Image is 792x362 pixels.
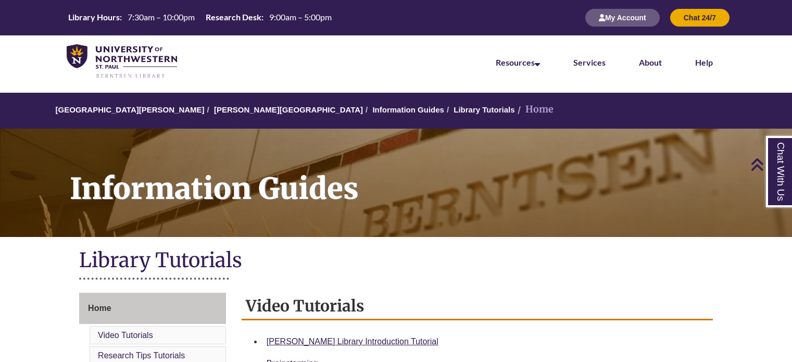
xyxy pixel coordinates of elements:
button: Chat 24/7 [670,9,730,27]
button: My Account [585,9,660,27]
a: Chat 24/7 [670,13,730,22]
a: [PERSON_NAME] Library Introduction Tutorial [267,337,438,346]
span: 7:30am – 10:00pm [128,12,195,22]
li: Home [515,102,554,117]
a: Research Tips Tutorials [98,351,185,360]
h1: Library Tutorials [79,247,713,275]
a: [PERSON_NAME][GEOGRAPHIC_DATA] [214,105,363,114]
a: Help [695,57,713,67]
span: Home [88,304,111,313]
a: Hours Today [64,11,336,24]
a: About [639,57,662,67]
a: [GEOGRAPHIC_DATA][PERSON_NAME] [55,105,204,114]
a: Back to Top [750,157,789,171]
a: Resources [496,57,540,67]
a: Video Tutorials [98,331,153,340]
th: Library Hours: [64,11,123,23]
table: Hours Today [64,11,336,23]
a: Services [573,57,606,67]
th: Research Desk: [202,11,265,23]
h1: Information Guides [58,129,792,223]
span: 9:00am – 5:00pm [269,12,332,22]
a: Information Guides [372,105,444,114]
h2: Video Tutorials [242,293,713,320]
a: My Account [585,13,660,22]
img: UNWSP Library Logo [67,44,177,79]
a: Library Tutorials [454,105,514,114]
a: Home [79,293,226,324]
